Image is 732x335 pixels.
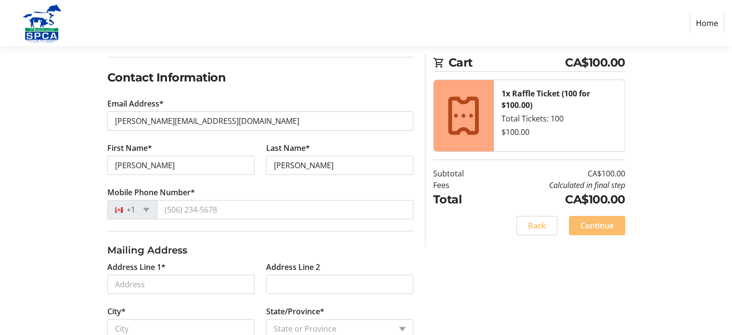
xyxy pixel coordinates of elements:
button: Continue [569,216,625,235]
td: Total [433,191,488,208]
label: First Name* [107,142,152,154]
label: State/Province* [266,306,324,317]
input: (506) 234-5678 [157,200,413,219]
h3: Mailing Address [107,243,413,257]
img: Alberta SPCA's Logo [8,4,76,42]
label: Address Line 1* [107,261,166,273]
h2: Contact Information [107,69,413,86]
label: Mobile Phone Number* [107,187,195,198]
input: Address [107,275,255,294]
div: $100.00 [501,126,617,138]
td: CA$100.00 [488,168,625,179]
td: Calculated in final step [488,179,625,191]
button: Back [516,216,557,235]
span: CA$100.00 [565,54,625,71]
a: Home [690,14,724,32]
td: Fees [433,179,488,191]
td: Subtotal [433,168,488,179]
span: Cart [449,54,565,71]
span: Back [528,220,546,231]
label: Last Name* [266,142,310,154]
strong: 1x Raffle Ticket (100 for $100.00) [501,88,590,110]
label: Address Line 2 [266,261,320,273]
div: Total Tickets: 100 [501,113,617,124]
td: CA$100.00 [488,191,625,208]
label: City* [107,306,126,317]
label: Email Address* [107,98,164,109]
span: Continue [580,220,614,231]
